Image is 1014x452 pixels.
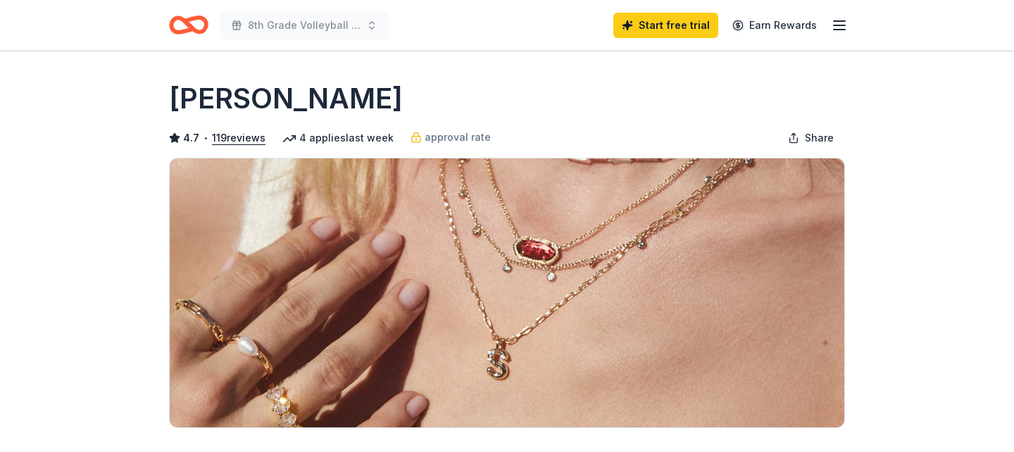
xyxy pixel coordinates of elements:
button: 8th Grade Volleyball Game and Tricky Tray [220,11,389,39]
h1: [PERSON_NAME] [169,79,403,118]
a: Start free trial [613,13,718,38]
button: 119reviews [212,130,265,146]
a: Earn Rewards [724,13,825,38]
a: Home [169,8,208,42]
button: Share [777,124,845,152]
img: Image for Kendra Scott [170,158,844,427]
span: approval rate [425,129,491,146]
span: 4.7 [183,130,199,146]
span: Share [805,130,834,146]
div: 4 applies last week [282,130,394,146]
a: approval rate [411,129,491,146]
span: • [204,132,208,144]
span: 8th Grade Volleyball Game and Tricky Tray [248,17,361,34]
